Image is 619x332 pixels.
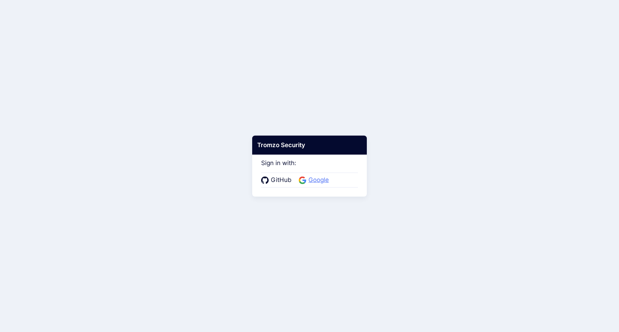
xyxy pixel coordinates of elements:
div: Tromzo Security [252,135,367,155]
div: Sign in with: [261,149,358,187]
span: Google [306,176,331,185]
span: GitHub [269,176,294,185]
a: Google [299,176,331,185]
a: GitHub [261,176,294,185]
